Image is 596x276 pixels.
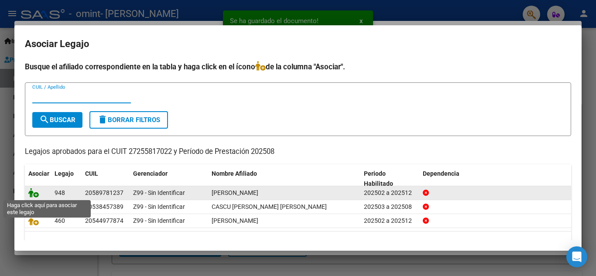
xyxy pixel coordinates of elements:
[360,164,419,193] datatable-header-cell: Periodo Habilitado
[133,203,185,210] span: Z99 - Sin Identificar
[55,203,65,210] span: 818
[55,170,74,177] span: Legajo
[364,216,416,226] div: 202502 a 202512
[364,170,393,187] span: Periodo Habilitado
[364,188,416,198] div: 202502 a 202512
[39,116,75,124] span: Buscar
[25,147,571,157] p: Legajos aprobados para el CUIT 27255817022 y Período de Prestación 202508
[133,217,185,224] span: Z99 - Sin Identificar
[51,164,82,193] datatable-header-cell: Legajo
[133,189,185,196] span: Z99 - Sin Identificar
[55,189,65,196] span: 948
[25,61,571,72] h4: Busque el afiliado correspondiente en la tabla y haga click en el ícono de la columna "Asociar".
[85,202,123,212] div: 20538457389
[208,164,360,193] datatable-header-cell: Nombre Afiliado
[212,170,257,177] span: Nombre Afiliado
[419,164,572,193] datatable-header-cell: Dependencia
[85,216,123,226] div: 20544977874
[566,246,587,267] div: Open Intercom Messenger
[423,170,459,177] span: Dependencia
[32,112,82,128] button: Buscar
[82,164,130,193] datatable-header-cell: CUIL
[133,170,168,177] span: Gerenciador
[39,114,50,125] mat-icon: search
[212,189,258,196] span: MACIAS THIAGO ABDIEL
[364,202,416,212] div: 202503 a 202508
[97,114,108,125] mat-icon: delete
[25,36,571,52] h2: Asociar Legajo
[55,217,65,224] span: 460
[85,188,123,198] div: 20589781237
[130,164,208,193] datatable-header-cell: Gerenciador
[212,217,258,224] span: MARTINEZ CIRO
[25,232,571,253] div: 3 registros
[212,203,327,210] span: CASCU PICCO ALVARO FABIAN
[85,170,98,177] span: CUIL
[28,170,49,177] span: Asociar
[89,111,168,129] button: Borrar Filtros
[25,164,51,193] datatable-header-cell: Asociar
[97,116,160,124] span: Borrar Filtros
